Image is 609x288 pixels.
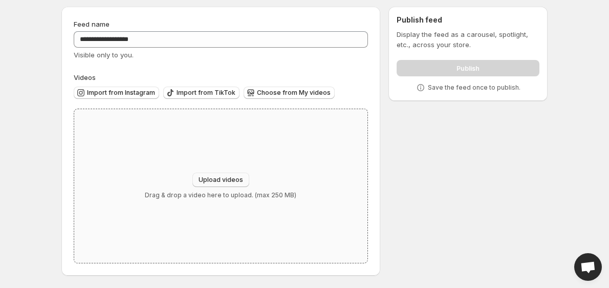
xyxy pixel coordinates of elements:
[574,253,602,281] a: Open chat
[87,89,155,97] span: Import from Instagram
[74,20,110,28] span: Feed name
[145,191,296,199] p: Drag & drop a video here to upload. (max 250 MB)
[397,15,539,25] h2: Publish feed
[244,87,335,99] button: Choose from My videos
[163,87,240,99] button: Import from TikTok
[397,29,539,50] p: Display the feed as a carousel, spotlight, etc., across your store.
[74,87,159,99] button: Import from Instagram
[428,84,520,92] p: Save the feed once to publish.
[74,73,96,81] span: Videos
[199,176,243,184] span: Upload videos
[192,173,249,187] button: Upload videos
[74,51,134,59] span: Visible only to you.
[177,89,235,97] span: Import from TikTok
[257,89,331,97] span: Choose from My videos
